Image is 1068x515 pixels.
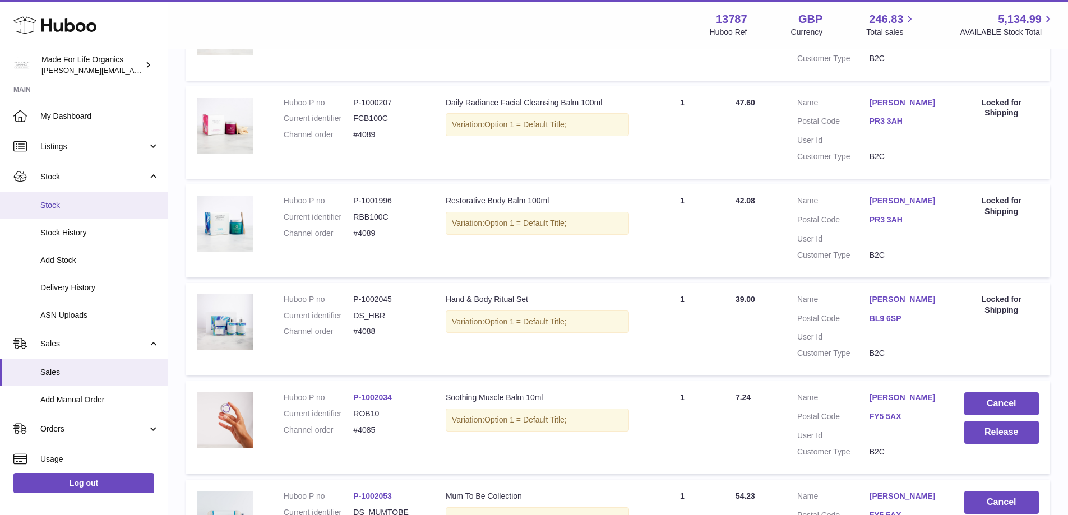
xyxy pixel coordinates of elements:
span: Option 1 = Default Title; [484,219,567,228]
dt: Huboo P no [284,491,354,502]
td: 1 [640,381,724,474]
span: AVAILABLE Stock Total [960,27,1055,38]
button: Cancel [964,491,1039,514]
span: Option 1 = Default Title; [484,120,567,129]
dt: Name [797,392,870,406]
dt: User Id [797,430,870,441]
dt: Postal Code [797,411,870,425]
span: ASN Uploads [40,310,159,321]
dt: Name [797,294,870,308]
span: Add Stock [40,255,159,266]
dd: #4085 [353,425,423,435]
dt: User Id [797,135,870,146]
div: Locked for Shipping [964,294,1039,316]
span: Usage [40,454,159,465]
dt: Huboo P no [284,98,354,108]
div: Daily Radiance Facial Cleansing Balm 100ml [446,98,629,108]
dt: User Id [797,332,870,342]
span: Stock [40,171,147,182]
a: [PERSON_NAME] [870,392,942,403]
span: 54.23 [736,491,755,500]
dd: P-1002045 [353,294,423,305]
a: P-1002034 [353,393,392,402]
button: Cancel [964,392,1039,415]
dd: B2C [870,250,942,261]
div: Mum To Be Collection [446,491,629,502]
span: 39.00 [736,295,755,304]
dt: Customer Type [797,151,870,162]
dd: P-1001996 [353,196,423,206]
span: Stock History [40,228,159,238]
span: Listings [40,141,147,152]
dt: Current identifier [284,409,354,419]
dt: Customer Type [797,250,870,261]
span: Delivery History [40,282,159,293]
span: 47.60 [736,98,755,107]
span: Sales [40,338,147,349]
dt: Channel order [284,326,354,337]
dt: Current identifier [284,113,354,124]
dd: RBB100C [353,212,423,222]
span: 7.24 [736,393,751,402]
span: Stock [40,200,159,211]
a: 5,134.99 AVAILABLE Stock Total [960,12,1055,38]
span: Option 1 = Default Title; [484,415,567,424]
a: PR3 3AH [870,116,942,127]
span: 246.83 [869,12,903,27]
span: My Dashboard [40,111,159,122]
img: soothing-muscle-balm-10ml-rob10-5.jpg [197,392,253,448]
dd: B2C [870,348,942,359]
img: hand-_-body-ritual-set-ds_hbr-1.jpg [197,294,253,350]
span: 5,134.99 [998,12,1042,27]
span: 42.08 [736,196,755,205]
dd: DS_HBR [353,310,423,321]
a: [PERSON_NAME] [870,196,942,206]
div: Restorative Body Balm 100ml [446,196,629,206]
div: Soothing Muscle Balm 10ml [446,392,629,403]
dt: Customer Type [797,348,870,359]
dd: B2C [870,53,942,64]
span: [PERSON_NAME][EMAIL_ADDRESS][PERSON_NAME][DOMAIN_NAME] [41,66,285,75]
dt: Postal Code [797,116,870,129]
strong: 13787 [716,12,747,27]
dt: Huboo P no [284,392,354,403]
dd: #4089 [353,228,423,239]
dt: Current identifier [284,212,354,222]
dd: ROB10 [353,409,423,419]
img: restorative-body-balm-100ml-rbb100c-1-v1.jpg [197,196,253,252]
a: BL9 6SP [870,313,942,324]
dt: User Id [797,234,870,244]
a: FY5 5AX [870,411,942,422]
td: 1 [640,283,724,376]
dt: Customer Type [797,53,870,64]
dd: P-1000207 [353,98,423,108]
div: Huboo Ref [710,27,747,38]
img: daily-radiance-facial-cleansing-balm-100ml-fcb100c-1_995858cb-a846-4b22-a335-6d27998d1aea.jpg [197,98,253,154]
dt: Huboo P no [284,196,354,206]
span: Add Manual Order [40,395,159,405]
span: Sales [40,367,159,378]
div: Variation: [446,310,629,333]
a: PR3 3AH [870,215,942,225]
dd: #4088 [353,326,423,337]
a: P-1002053 [353,491,392,500]
td: 1 [640,86,724,179]
dt: Postal Code [797,215,870,228]
dt: Postal Code [797,313,870,327]
dt: Channel order [284,129,354,140]
dd: FCB100C [353,113,423,124]
div: Made For Life Organics [41,54,142,76]
td: 1 [640,184,724,277]
dt: Customer Type [797,447,870,457]
dt: Channel order [284,425,354,435]
img: geoff.winwood@madeforlifeorganics.com [13,57,30,73]
div: Currency [791,27,823,38]
div: Variation: [446,409,629,432]
a: 246.83 Total sales [866,12,916,38]
span: Orders [40,424,147,434]
button: Release [964,421,1039,444]
span: Option 1 = Default Title; [484,317,567,326]
div: Variation: [446,212,629,235]
div: Hand & Body Ritual Set [446,294,629,305]
dt: Current identifier [284,310,354,321]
